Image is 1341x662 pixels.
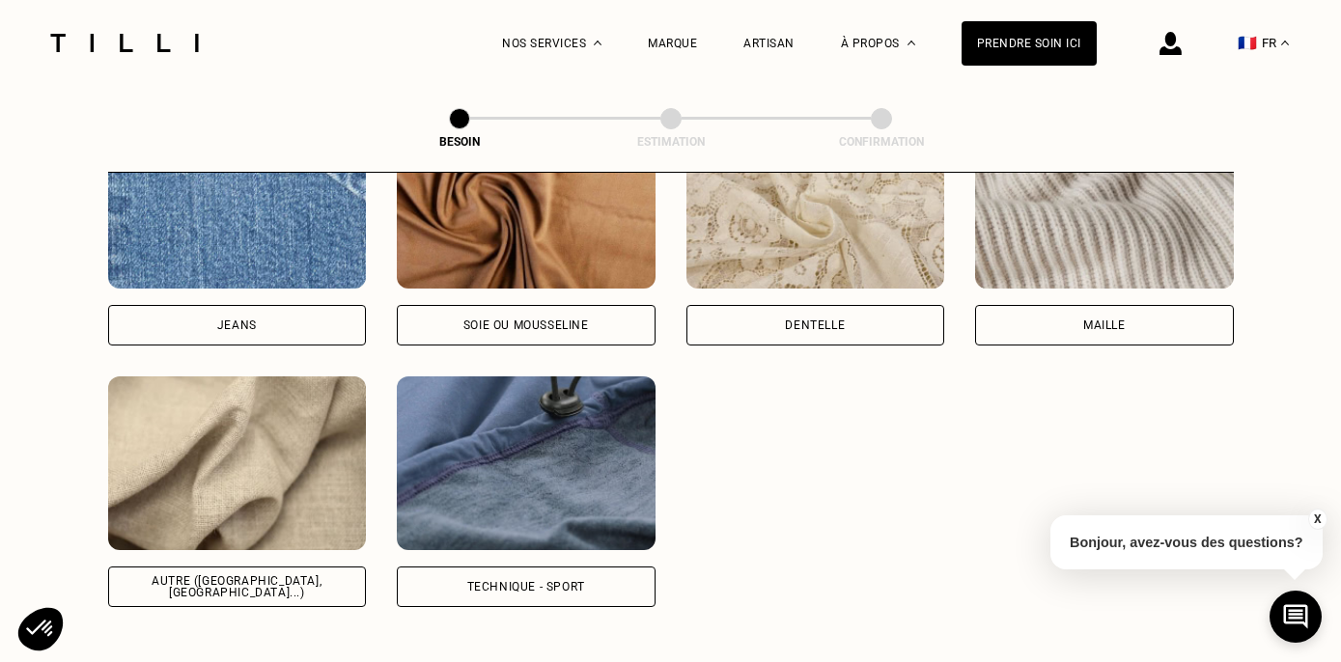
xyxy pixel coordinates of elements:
div: Technique - Sport [467,581,585,593]
button: X [1307,509,1327,530]
div: Dentelle [785,319,845,331]
img: Tilli retouche vos vêtements en Maille [975,115,1234,289]
a: Prendre soin ici [962,21,1097,66]
img: icône connexion [1159,32,1182,55]
img: Tilli retouche vos vêtements en Dentelle [686,115,945,289]
span: 🇫🇷 [1238,34,1257,52]
img: Logo du service de couturière Tilli [43,34,206,52]
div: Estimation [574,135,768,149]
div: Autre ([GEOGRAPHIC_DATA], [GEOGRAPHIC_DATA]...) [125,575,350,598]
img: Menu déroulant à propos [908,41,915,45]
img: Tilli retouche vos vêtements en Technique - Sport [397,376,656,550]
img: Menu déroulant [594,41,601,45]
p: Bonjour, avez-vous des questions? [1050,515,1323,569]
img: Tilli retouche vos vêtements en Soie ou mousseline [397,115,656,289]
img: menu déroulant [1281,41,1289,45]
div: Jeans [217,319,257,331]
div: Confirmation [785,135,978,149]
img: Tilli retouche vos vêtements en Autre (coton, jersey...) [108,376,367,550]
div: Soie ou mousseline [463,319,589,331]
a: Marque [648,37,697,50]
div: Maille [1083,319,1126,331]
a: Artisan [743,37,795,50]
img: Tilli retouche vos vêtements en Jeans [108,115,367,289]
div: Besoin [363,135,556,149]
